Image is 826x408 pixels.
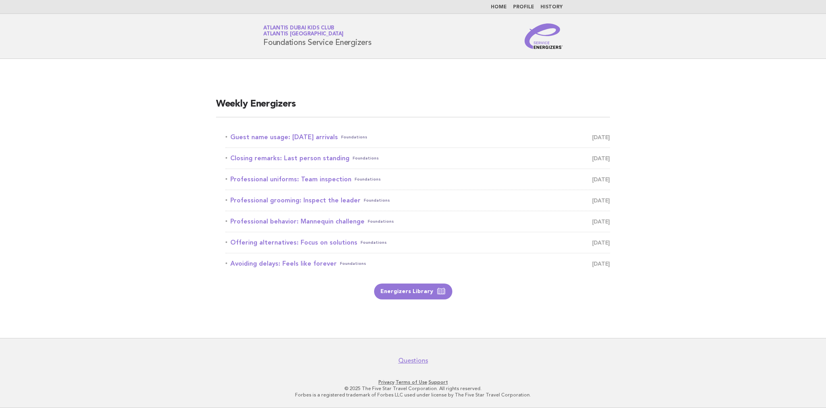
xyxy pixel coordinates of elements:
[540,5,563,10] a: History
[355,174,381,185] span: Foundations
[340,258,366,269] span: Foundations
[170,392,656,398] p: Forbes is a registered trademark of Forbes LLC used under license by The Five Star Travel Corpora...
[353,153,379,164] span: Foundations
[226,216,610,227] a: Professional behavior: Mannequin challengeFoundations [DATE]
[226,195,610,206] a: Professional grooming: Inspect the leaderFoundations [DATE]
[592,237,610,248] span: [DATE]
[525,23,563,49] img: Service Energizers
[398,357,428,365] a: Questions
[374,284,452,299] a: Energizers Library
[226,237,610,248] a: Offering alternatives: Focus on solutionsFoundations [DATE]
[592,195,610,206] span: [DATE]
[226,132,610,143] a: Guest name usage: [DATE] arrivalsFoundations [DATE]
[592,153,610,164] span: [DATE]
[428,379,448,385] a: Support
[364,195,390,206] span: Foundations
[491,5,507,10] a: Home
[513,5,534,10] a: Profile
[378,379,394,385] a: Privacy
[263,32,344,37] span: Atlantis [GEOGRAPHIC_DATA]
[361,237,387,248] span: Foundations
[263,25,344,37] a: Atlantis Dubai Kids ClubAtlantis [GEOGRAPHIC_DATA]
[216,98,610,117] h2: Weekly Energizers
[170,385,656,392] p: © 2025 The Five Star Travel Corporation. All rights reserved.
[592,258,610,269] span: [DATE]
[368,216,394,227] span: Foundations
[396,379,427,385] a: Terms of Use
[341,132,367,143] span: Foundations
[592,216,610,227] span: [DATE]
[592,132,610,143] span: [DATE]
[226,174,610,185] a: Professional uniforms: Team inspectionFoundations [DATE]
[226,258,610,269] a: Avoiding delays: Feels like foreverFoundations [DATE]
[226,153,610,164] a: Closing remarks: Last person standingFoundations [DATE]
[170,379,656,385] p: · ·
[263,26,372,47] h1: Foundations Service Energizers
[592,174,610,185] span: [DATE]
